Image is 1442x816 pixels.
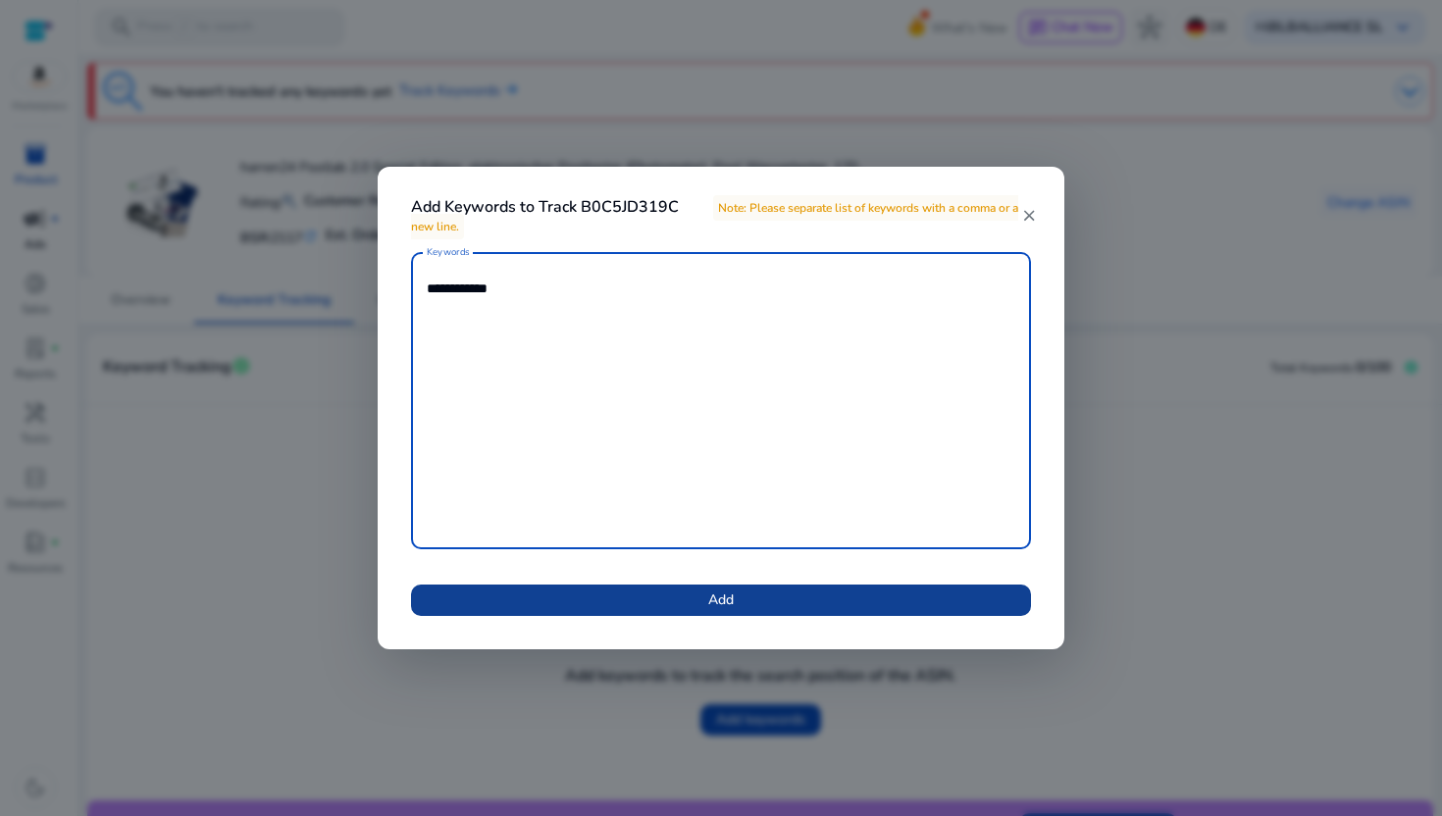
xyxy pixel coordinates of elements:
[427,245,470,259] mat-label: Keywords
[1020,207,1037,225] mat-icon: close
[708,589,734,610] span: Add
[411,585,1031,616] button: Add
[411,198,1020,235] h4: Add Keywords to Track B0C5JD319C
[411,195,1018,239] span: Note: Please separate list of keywords with a comma or a new line.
